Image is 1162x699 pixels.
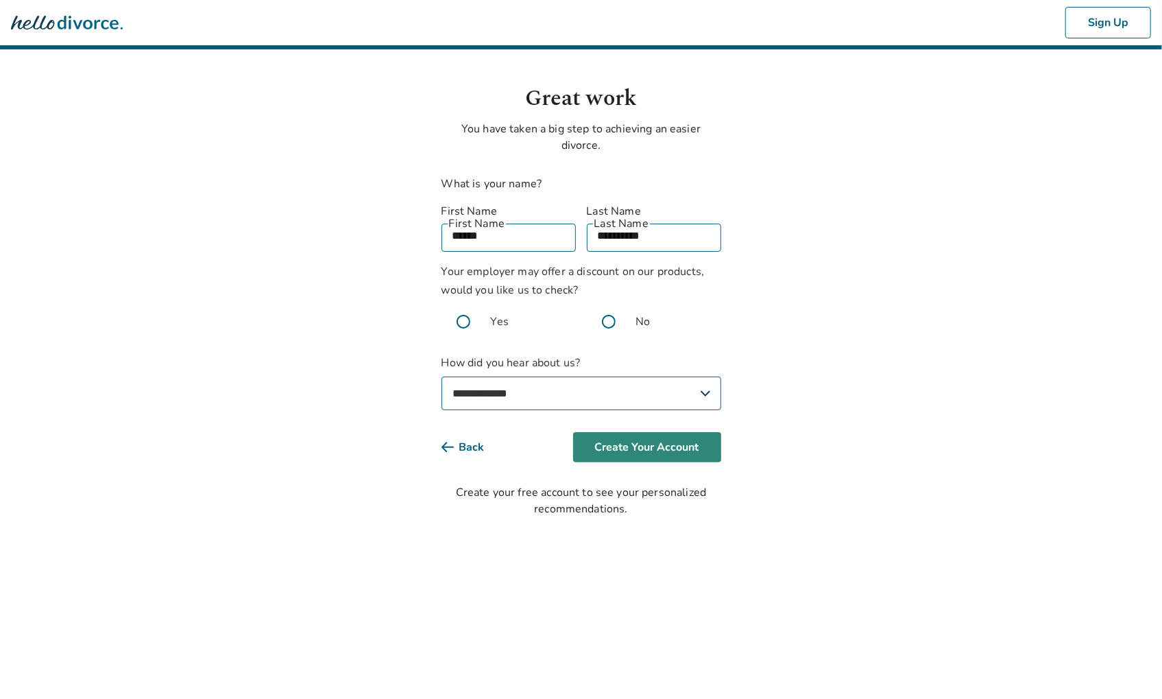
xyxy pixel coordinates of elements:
[1093,633,1162,699] iframe: Chat Widget
[587,203,721,220] label: Last Name
[441,355,721,410] label: How did you hear about us?
[491,313,509,330] span: Yes
[441,203,576,220] label: First Name
[441,484,721,517] div: Create your free account to see your personalized recommendations.
[573,432,721,462] button: Create Your Account
[441,264,705,298] span: Your employer may offer a discount on our products, would you like us to check?
[636,313,651,330] span: No
[441,121,721,154] p: You have taken a big step to achieving an easier divorce.
[441,377,721,410] select: How did you hear about us?
[441,176,542,191] label: What is your name?
[441,82,721,115] h1: Great work
[1065,7,1151,38] button: Sign Up
[441,432,507,462] button: Back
